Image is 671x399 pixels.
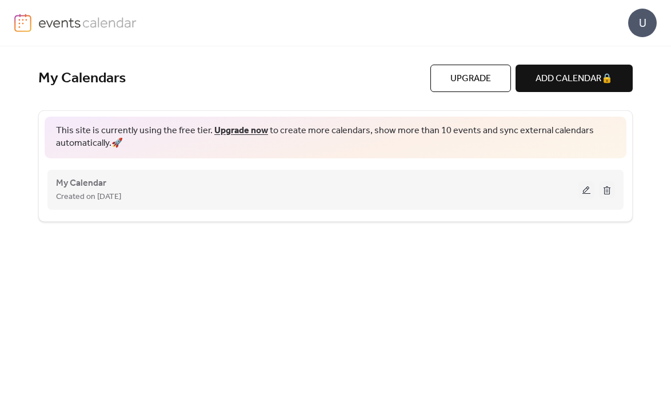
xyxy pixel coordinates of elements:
button: Upgrade [430,65,511,92]
span: This site is currently using the free tier. to create more calendars, show more than 10 events an... [56,125,615,150]
span: Upgrade [450,72,491,86]
img: logo-type [38,14,137,31]
div: My Calendars [38,69,430,88]
span: My Calendar [56,177,106,190]
span: Created on [DATE] [56,190,121,204]
img: logo [14,14,31,32]
a: Upgrade now [214,122,268,139]
a: My Calendar [56,180,106,186]
div: U [628,9,657,37]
